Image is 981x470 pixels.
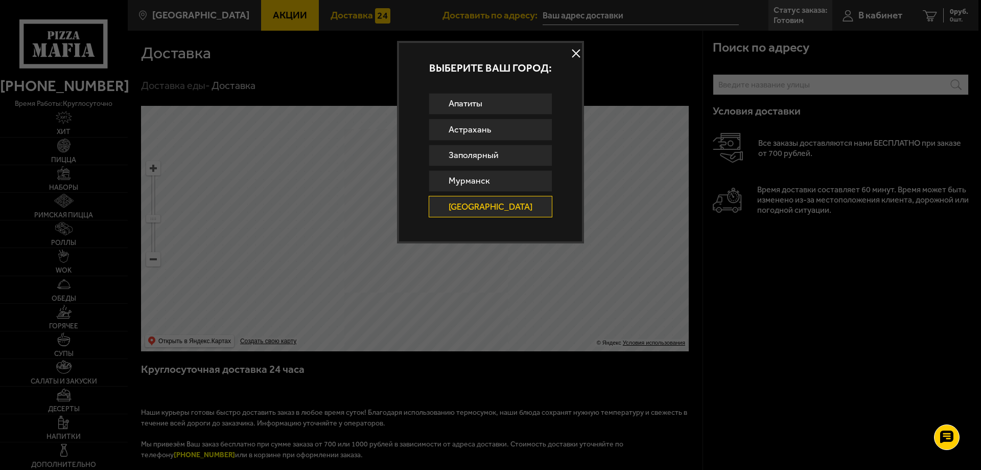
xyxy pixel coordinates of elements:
[429,145,553,166] a: Заполярный
[429,196,553,217] a: [GEOGRAPHIC_DATA]
[429,170,553,192] a: Мурманск
[429,93,553,115] a: Апатиты
[399,62,582,73] p: Выберите ваш город:
[429,119,553,140] a: Астрахань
